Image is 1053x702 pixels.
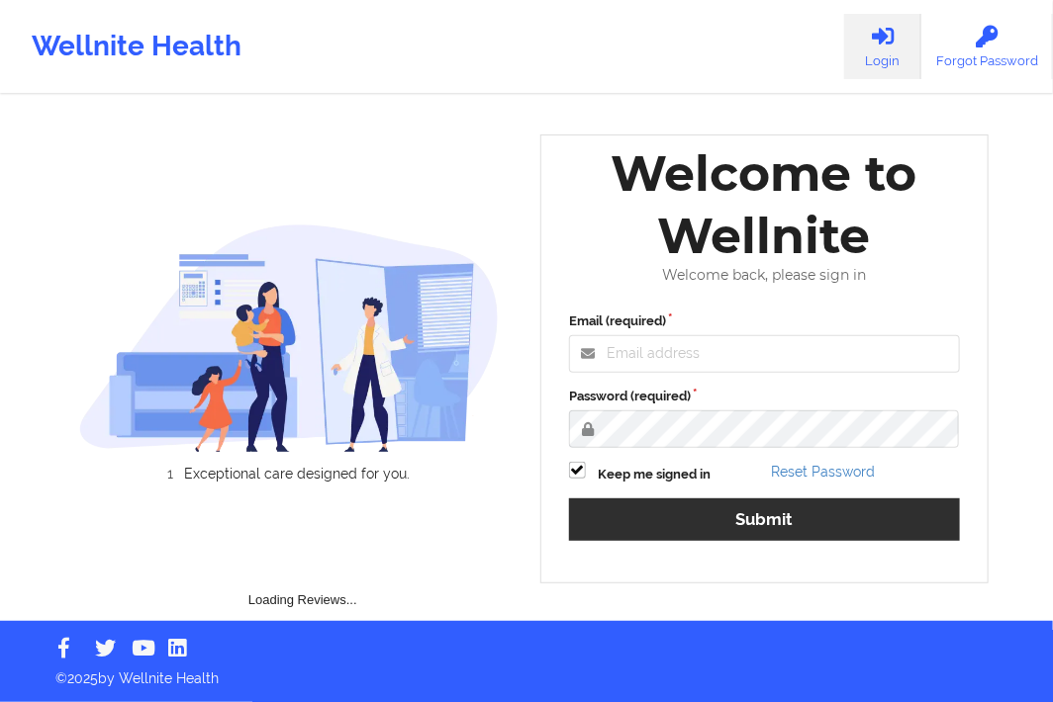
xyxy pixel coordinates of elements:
[96,466,499,482] li: Exceptional care designed for you.
[79,515,527,610] div: Loading Reviews...
[844,14,921,79] a: Login
[42,655,1011,688] p: © 2025 by Wellnite Health
[598,465,711,484] label: Keep me signed in
[569,311,960,331] label: Email (required)
[771,464,875,480] a: Reset Password
[569,498,960,541] button: Submit
[79,223,500,452] img: wellnite-auth-hero_200.c722682e.png
[555,267,974,284] div: Welcome back, please sign in
[555,142,974,267] div: Welcome to Wellnite
[569,335,960,373] input: Email address
[921,14,1053,79] a: Forgot Password
[569,387,960,406] label: Password (required)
